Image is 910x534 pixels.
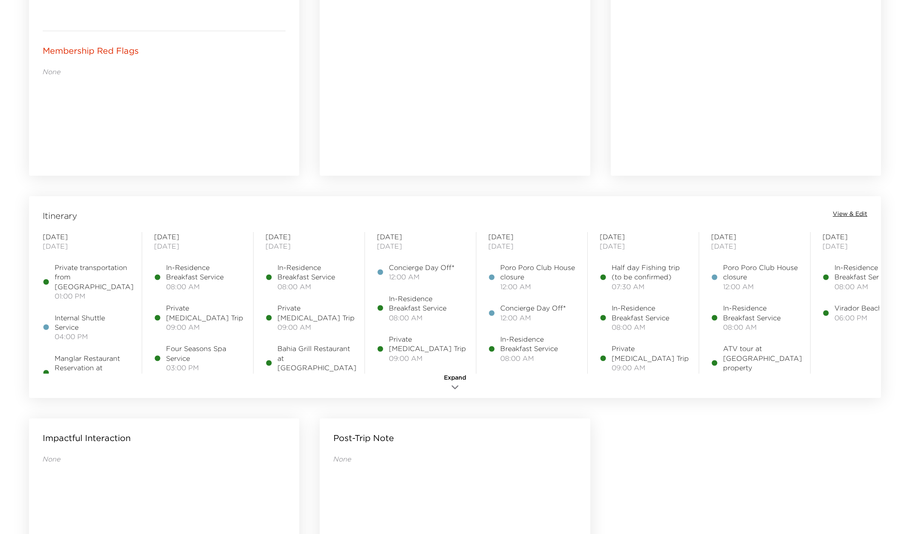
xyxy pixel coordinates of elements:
span: [DATE] [822,232,910,241]
span: 03:00 PM [166,363,241,372]
span: 09:00 AM [612,363,689,372]
p: None [43,454,286,464]
span: 08:00 AM [277,282,353,291]
span: Private [MEDICAL_DATA] Trip [612,344,689,363]
span: Private transportation from [GEOGRAPHIC_DATA] [55,263,134,291]
span: 08:00 AM [612,322,687,332]
span: Private [MEDICAL_DATA] Trip [389,334,466,354]
span: Concierge Day Off* [389,263,455,272]
span: Concierge Day Off* [500,303,566,313]
span: 08:00 AM [389,313,464,322]
span: In-Residence Breakfast Service [723,303,798,322]
span: 09:00 AM [166,322,243,332]
span: Internal Shuttle Service [55,313,130,332]
span: 09:00 AM [277,322,355,332]
span: 08:00 AM [500,354,575,363]
span: 04:00 PM [55,332,130,341]
span: 12:00 AM [500,313,566,322]
span: [DATE] [154,232,241,241]
span: 12:00 AM [723,282,798,291]
span: In-Residence Breakfast Service [500,334,575,354]
span: Private [MEDICAL_DATA] Trip [166,303,243,322]
p: Post-Trip Note [333,432,394,444]
span: Half day Fishing trip (to be confirmed) [612,263,687,282]
span: In-Residence Breakfast Service [612,303,687,322]
span: 08:00 AM [166,282,241,291]
p: None [333,454,576,464]
span: 12:00 AM [389,272,455,282]
p: None [43,67,286,76]
span: [DATE] [488,241,575,251]
span: 08:00 AM [723,322,798,332]
span: [DATE] [488,232,575,241]
span: [DATE] [711,232,798,241]
span: [DATE] [43,241,130,251]
span: 07:30 AM [612,282,687,291]
button: Expand [434,374,476,394]
p: Membership Red Flags [43,45,139,57]
span: [DATE] [377,241,464,251]
span: In-Residence Breakfast Service [166,263,241,282]
span: [DATE] [377,232,464,241]
span: ATV tour at [GEOGRAPHIC_DATA] property [723,344,802,372]
span: Virador Beach Club [834,303,900,313]
span: [DATE] [600,241,687,251]
span: Manglar Restaurant Reservation at [GEOGRAPHIC_DATA] [55,354,134,382]
span: Poro Poro Club House closure [723,263,798,282]
span: [DATE] [265,241,353,251]
span: 08:00 AM [834,282,910,291]
span: In-Residence Breakfast Service [834,263,910,282]
span: [DATE] [822,241,910,251]
span: Private [MEDICAL_DATA] Trip [277,303,355,322]
span: Itinerary [43,210,77,222]
p: Impactful Interaction [43,432,131,444]
span: 01:00 PM [55,291,134,301]
button: View & Edit [833,210,867,218]
span: Expand [444,374,466,382]
span: [DATE] [265,232,353,241]
span: 09:00 AM [389,354,466,363]
span: 09:00 AM [723,373,802,382]
span: In-Residence Breakfast Service [277,263,353,282]
span: 06:30 PM [277,373,356,382]
span: Four Seasons Spa Service [166,344,241,363]
span: In-Residence Breakfast Service [389,294,464,313]
span: Poro Poro Club House closure [500,263,575,282]
span: [DATE] [154,241,241,251]
span: [DATE] [711,241,798,251]
span: 06:00 PM [834,313,900,322]
span: 12:00 AM [500,282,575,291]
span: Bahia Grill Restaurant at [GEOGRAPHIC_DATA] [277,344,356,372]
span: [DATE] [43,232,130,241]
span: [DATE] [600,232,687,241]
